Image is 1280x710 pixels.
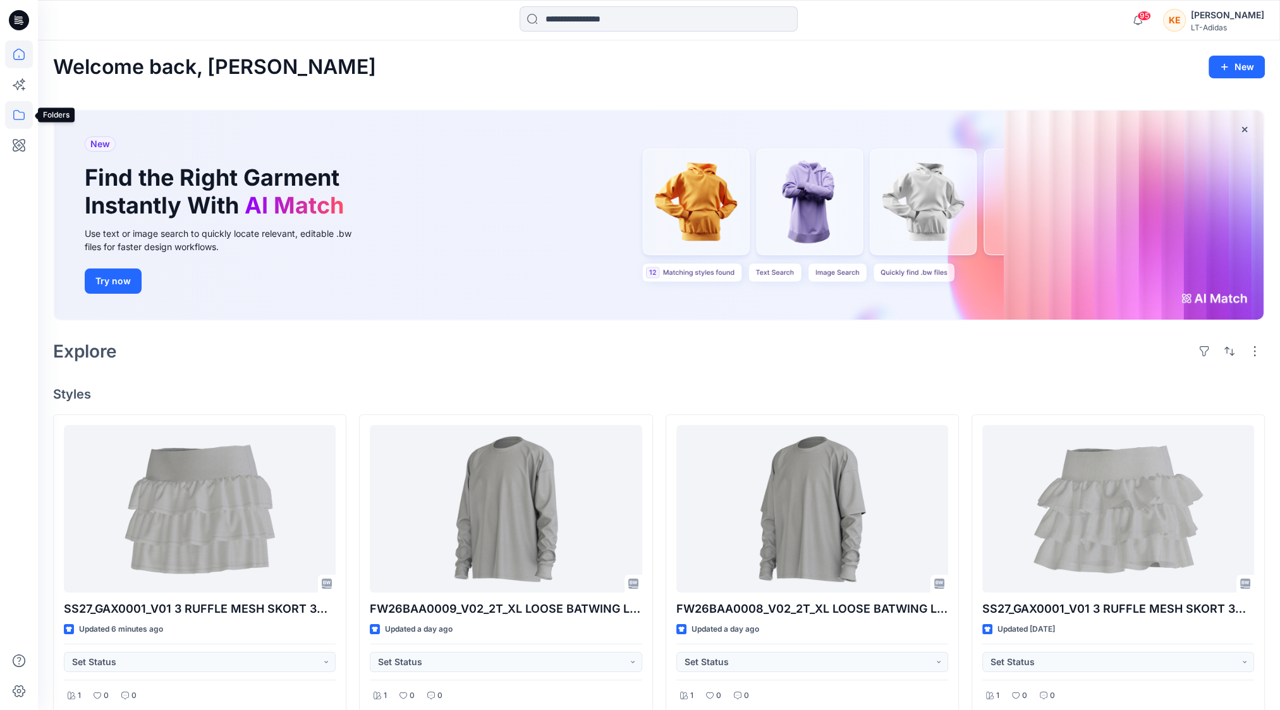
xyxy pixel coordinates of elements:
[53,387,1265,402] h4: Styles
[744,689,749,702] p: 0
[90,136,110,152] span: New
[1137,11,1151,21] span: 95
[1050,689,1055,702] p: 0
[78,689,81,702] p: 1
[1022,689,1027,702] p: 0
[79,623,163,636] p: Updated 6 minutes ago
[982,425,1254,593] a: SS27_GAX0001_V01 3 RUFFLE MESH SKORT 3M-XL 10.10.25 FULLER
[245,191,344,219] span: AI Match
[385,623,453,636] p: Updated a day ago
[131,689,137,702] p: 0
[384,689,387,702] p: 1
[64,425,336,593] a: SS27_GAX0001_V01 3 RUFFLE MESH SKORT 3M-XL 10.14.25
[1163,9,1186,32] div: KE
[85,164,350,219] h1: Find the Right Garment Instantly With
[676,425,948,593] a: FW26BAA0008_V02_2T_XL LOOSE BATWING LS LAYERED TEE W CUFF NOT APPVD
[370,425,642,593] a: FW26BAA0009_V02_2T_XL LOOSE BATWING LS TEE W CUFF NOT APPVD
[1191,8,1264,23] div: [PERSON_NAME]
[996,689,999,702] p: 1
[85,227,369,253] div: Use text or image search to quickly locate relevant, editable .bw files for faster design workflows.
[370,600,642,618] p: FW26BAA0009_V02_2T_XL LOOSE BATWING LS TEE W CUFF NOT APPVD
[64,600,336,618] p: SS27_GAX0001_V01 3 RUFFLE MESH SKORT 3M-XL [DATE]
[690,689,693,702] p: 1
[104,689,109,702] p: 0
[676,600,948,618] p: FW26BAA0008_V02_2T_XL LOOSE BATWING LS LAYERED TEE W CUFF NOT APPVD
[85,268,142,294] button: Try now
[982,600,1254,618] p: SS27_GAX0001_V01 3 RUFFLE MESH SKORT 3M-XL [DATE] [PERSON_NAME]
[410,689,415,702] p: 0
[437,689,442,702] p: 0
[997,623,1055,636] p: Updated [DATE]
[1191,23,1264,32] div: LT-Adidas
[716,689,721,702] p: 0
[53,56,376,79] h2: Welcome back, [PERSON_NAME]
[692,623,759,636] p: Updated a day ago
[53,341,117,361] h2: Explore
[1209,56,1265,78] button: New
